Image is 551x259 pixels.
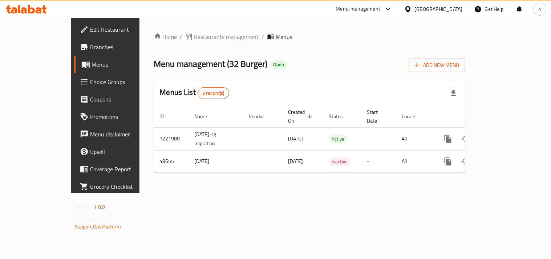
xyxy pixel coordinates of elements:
nav: breadcrumb [154,32,465,41]
a: Home [154,32,177,41]
td: All [396,127,434,150]
h2: Menus List [160,87,229,99]
span: 2 record(s) [198,90,229,97]
span: Created On [288,108,315,125]
div: Active [329,135,348,143]
span: Coupons [90,95,157,104]
span: Upsell [90,147,157,156]
a: Grocery Checklist [74,178,163,195]
a: Menus [74,56,163,73]
span: Active [329,135,348,143]
div: Open [271,60,287,69]
div: Menu-management [336,5,381,13]
span: Edit Restaurant [90,25,157,34]
li: / [262,32,264,41]
span: Version: [75,202,93,212]
span: Start Date [367,108,388,125]
span: Status [329,112,353,121]
li: / [180,32,183,41]
td: All [396,150,434,172]
a: Restaurants management [186,32,259,41]
button: Change Status [457,130,474,148]
span: 1.0.0 [94,202,105,212]
button: Add New Menu [409,59,465,72]
span: ID [160,112,174,121]
a: Upsell [74,143,163,160]
span: Menu management ( 32 Burger ) [154,56,268,72]
th: Actions [434,105,515,128]
a: Menu disclaimer [74,125,163,143]
a: Promotions [74,108,163,125]
td: [DATE] [189,150,243,172]
a: Support.OpsPlatform [75,222,121,231]
div: [GEOGRAPHIC_DATA] [415,5,463,13]
span: Name [195,112,217,121]
span: Menu disclaimer [90,130,157,139]
a: Branches [74,38,163,56]
span: Vendor [249,112,274,121]
span: Choice Groups [90,77,157,86]
span: Grocery Checklist [90,182,157,191]
span: [DATE] [288,156,303,166]
button: Change Status [457,153,474,170]
span: n [539,5,542,13]
div: Export file [445,84,462,102]
span: Restaurants management [194,32,259,41]
div: Total records count [198,87,229,99]
table: enhanced table [154,105,515,173]
td: - [361,127,396,150]
td: 1221988 [154,127,189,150]
td: - [361,150,396,172]
td: 48655 [154,150,189,172]
span: Locale [402,112,425,121]
span: Menus [92,60,157,69]
td: [DATE]-cg migration [189,127,243,150]
a: Edit Restaurant [74,21,163,38]
span: Open [271,61,287,68]
span: Coverage Report [90,165,157,174]
span: Menus [276,32,293,41]
a: Coverage Report [74,160,163,178]
span: Inactive [329,158,351,166]
span: Branches [90,43,157,51]
span: Add New Menu [415,61,459,70]
span: [DATE] [288,134,303,143]
button: more [439,130,457,148]
span: Promotions [90,112,157,121]
a: Choice Groups [74,73,163,91]
button: more [439,153,457,170]
span: Get support on: [75,215,108,224]
a: Coupons [74,91,163,108]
